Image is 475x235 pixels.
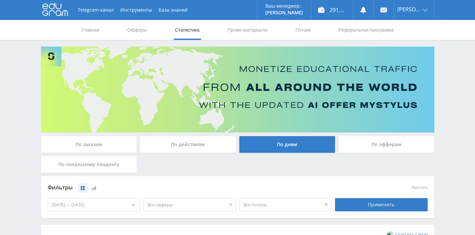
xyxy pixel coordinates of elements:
div: [DATE] — [DATE] [48,198,140,211]
div: Применить [335,198,428,211]
a: Реферальная программа [338,20,394,40]
a: Промо-материалы [227,20,268,40]
p: Ваш менеджер: [265,3,303,9]
a: Статистика [174,20,200,40]
div: Фильтры [48,183,332,193]
a: Главная [81,20,100,40]
a: Потоки [295,20,311,40]
div: По действиям [140,136,236,153]
span: Все офферы [148,198,226,211]
div: По локальному лендингу [41,156,137,173]
button: сбросить [411,185,428,190]
p: [PERSON_NAME] [265,10,303,15]
span: [PERSON_NAME] [397,7,421,12]
span: Все потоки [244,198,322,211]
div: По дням [239,136,335,153]
div: По офферам [338,136,434,153]
a: Офферы [127,20,148,40]
div: По заказам [41,136,137,153]
img: Banner [41,47,434,132]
